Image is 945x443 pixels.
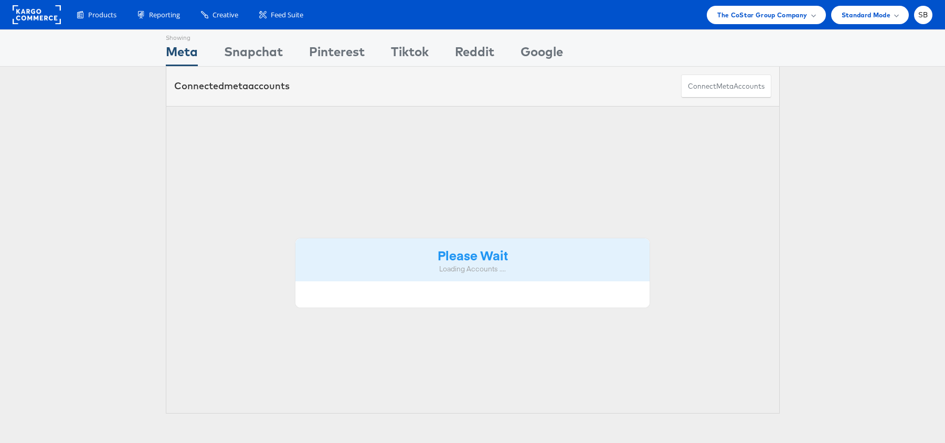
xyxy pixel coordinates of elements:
span: Creative [213,10,238,20]
span: Products [88,10,116,20]
span: meta [716,81,734,91]
div: Pinterest [309,43,365,66]
span: SB [918,12,928,18]
span: The CoStar Group Company [717,9,807,20]
span: Reporting [149,10,180,20]
div: Reddit [455,43,494,66]
span: Feed Suite [271,10,303,20]
div: Connected accounts [174,79,290,93]
div: Loading Accounts .... [303,264,642,274]
strong: Please Wait [438,246,508,263]
div: Showing [166,30,198,43]
div: Google [521,43,563,66]
span: Standard Mode [842,9,890,20]
button: ConnectmetaAccounts [681,75,771,98]
div: Snapchat [224,43,283,66]
span: meta [224,80,248,92]
div: Tiktok [391,43,429,66]
div: Meta [166,43,198,66]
